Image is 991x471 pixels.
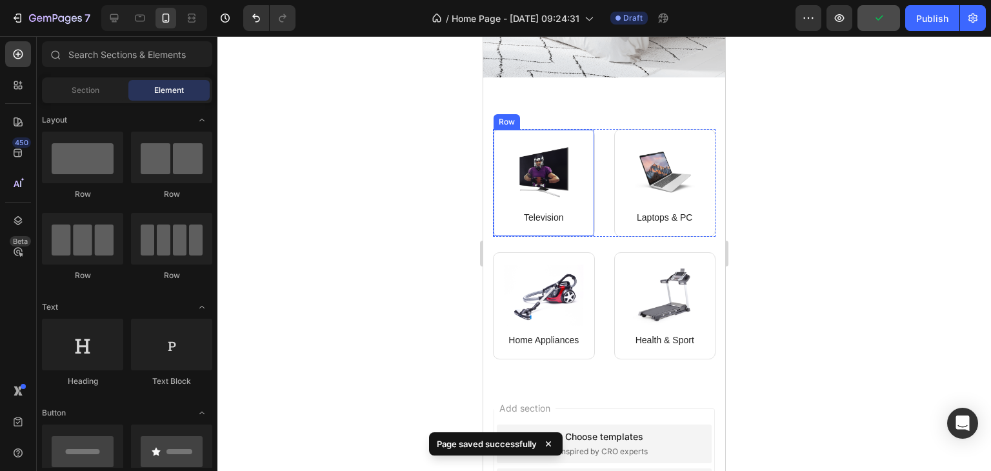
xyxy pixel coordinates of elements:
[437,437,537,450] p: Page saved successfully
[72,85,99,96] span: Section
[85,10,90,26] p: 7
[483,36,725,471] iframe: Design area
[42,376,123,387] div: Heading
[452,12,579,25] span: Home Page - [DATE] 09:24:31
[131,270,212,281] div: Row
[154,85,184,96] span: Element
[42,188,123,200] div: Row
[623,12,643,24] span: Draft
[947,408,978,439] div: Open Intercom Messenger
[42,114,67,126] span: Layout
[42,41,212,67] input: Search Sections & Elements
[192,297,212,317] span: Toggle open
[916,12,948,25] div: Publish
[446,12,449,25] span: /
[131,376,212,387] div: Text Block
[10,236,31,246] div: Beta
[12,137,31,148] div: 450
[192,110,212,130] span: Toggle open
[131,188,212,200] div: Row
[905,5,959,31] button: Publish
[5,5,96,31] button: 7
[42,407,66,419] span: Button
[243,5,295,31] div: Undo/Redo
[192,403,212,423] span: Toggle open
[42,301,58,313] span: Text
[42,270,123,281] div: Row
